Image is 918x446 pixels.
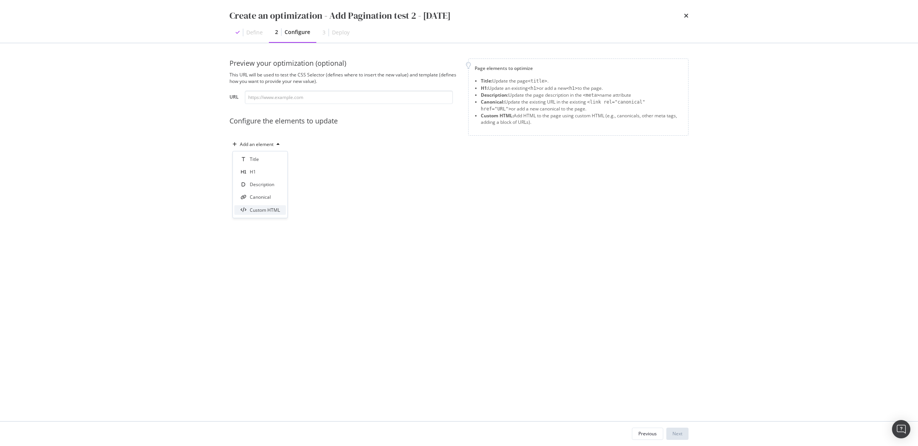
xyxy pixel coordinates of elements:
span: <h1> [566,86,578,91]
div: Next [672,430,682,437]
div: Canonical [250,194,271,200]
button: Add an element [229,138,283,151]
div: Page elements to optimize [475,65,682,71]
button: Previous [632,428,663,440]
button: Next [666,428,688,440]
li: Update an existing or add a new to the page. [481,85,682,92]
div: Configure [285,28,310,36]
span: <h1> [528,86,539,91]
strong: H1: [481,85,488,91]
input: https://www.example.com [245,91,453,104]
div: Configure the elements to update [229,116,459,126]
strong: Description: [481,92,508,98]
div: Add an element [240,142,273,147]
strong: Custom HTML: [481,112,514,119]
div: This URL will be used to test the CSS Selector (defines where to insert the new value) and templa... [229,71,459,84]
li: Update the page description in the name attribute [481,92,682,99]
span: <title> [528,78,547,84]
div: 3 [322,29,326,36]
div: Preview your optimization (optional) [229,58,459,68]
li: Add HTML to the page using custom HTML (e.g., canonicals, other meta tags, adding a block of URLs). [481,112,682,125]
li: Update the existing URL in the existing or add a new canonical to the page. [481,99,682,112]
div: Previous [638,430,657,437]
div: 2 [275,28,278,36]
strong: Canonical: [481,99,505,105]
div: Description [250,181,274,188]
strong: Title: [481,78,492,84]
div: H1 [250,169,256,175]
div: Deploy [332,29,350,36]
span: <meta> [583,92,599,98]
div: Open Intercom Messenger [892,420,910,438]
label: URL [229,94,239,102]
div: Create an optimization - Add Pagination test 2 - [DATE] [229,9,451,22]
div: Define [246,29,263,36]
li: Update the page . [481,78,682,84]
span: <link rel="canonical" href="URL"> [481,99,645,112]
div: times [684,9,688,22]
div: Title [250,156,259,162]
div: Custom HTML [250,207,280,213]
